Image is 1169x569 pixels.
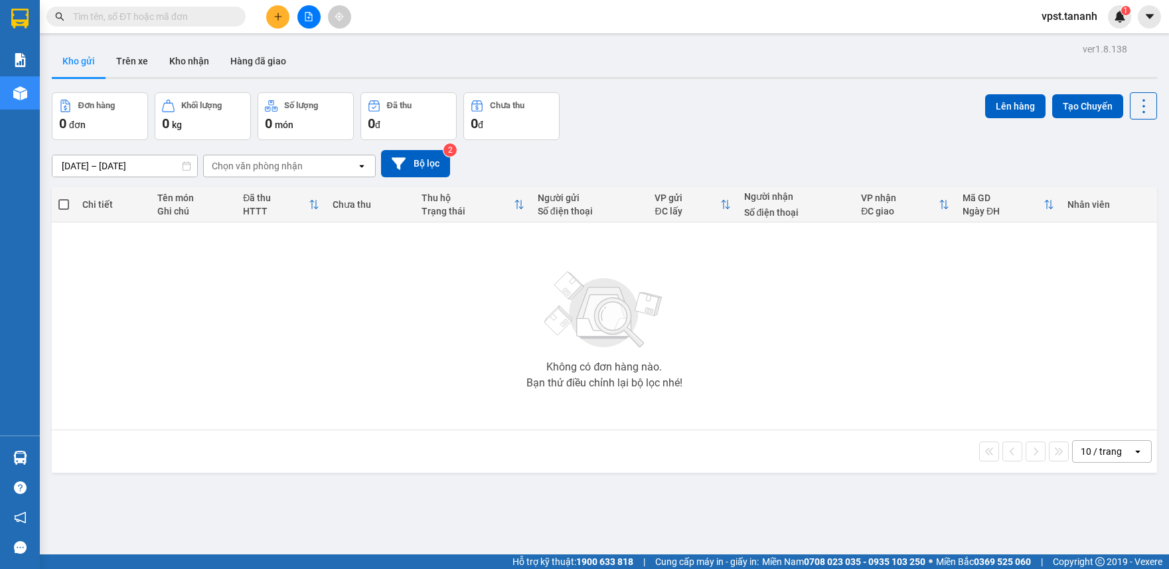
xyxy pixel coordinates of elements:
[526,378,682,388] div: Bạn thử điều chỉnh lại bộ lọc nhé!
[333,199,408,210] div: Chưa thu
[273,12,283,21] span: plus
[328,5,351,29] button: aim
[1138,5,1161,29] button: caret-down
[157,206,230,216] div: Ghi chú
[861,206,939,216] div: ĐC giao
[471,116,478,131] span: 0
[963,206,1044,216] div: Ngày ĐH
[11,9,29,29] img: logo-vxr
[266,5,289,29] button: plus
[1041,554,1043,569] span: |
[59,116,66,131] span: 0
[512,554,633,569] span: Hỗ trợ kỹ thuật:
[936,554,1031,569] span: Miền Bắc
[538,193,642,203] div: Người gửi
[985,94,1046,118] button: Lên hàng
[284,101,318,110] div: Số lượng
[1114,11,1126,23] img: icon-new-feature
[368,116,375,131] span: 0
[375,120,380,130] span: đ
[1081,445,1122,458] div: 10 / trang
[1083,42,1127,56] div: ver 1.8.138
[576,556,633,567] strong: 1900 633 818
[490,101,524,110] div: Chưa thu
[443,143,457,157] sup: 2
[55,12,64,21] span: search
[655,554,759,569] span: Cung cấp máy in - giấy in:
[854,187,956,222] th: Toggle SortBy
[181,101,222,110] div: Khối lượng
[14,541,27,554] span: message
[963,193,1044,203] div: Mã GD
[297,5,321,29] button: file-add
[82,199,144,210] div: Chi tiết
[387,101,412,110] div: Đã thu
[1052,94,1123,118] button: Tạo Chuyến
[478,120,483,130] span: đ
[360,92,457,140] button: Đã thu0đ
[220,45,297,77] button: Hàng đã giao
[1132,446,1143,457] svg: open
[78,101,115,110] div: Đơn hàng
[52,92,148,140] button: Đơn hàng0đơn
[13,451,27,465] img: warehouse-icon
[265,116,272,131] span: 0
[258,92,354,140] button: Số lượng0món
[861,193,939,203] div: VP nhận
[463,92,560,140] button: Chưa thu0đ
[804,556,925,567] strong: 0708 023 035 - 0935 103 250
[172,120,182,130] span: kg
[1121,6,1130,15] sup: 1
[538,264,670,357] img: svg+xml;base64,PHN2ZyBjbGFzcz0ibGlzdC1wbHVnX19zdmciIHhtbG5zPSJodHRwOi8vd3d3LnczLm9yZy8yMDAwL3N2Zy...
[243,193,308,203] div: Đã thu
[381,150,450,177] button: Bộ lọc
[275,120,293,130] span: món
[546,362,662,372] div: Không có đơn hàng nào.
[762,554,925,569] span: Miền Nam
[13,53,27,67] img: solution-icon
[52,155,197,177] input: Select a date range.
[106,45,159,77] button: Trên xe
[744,191,848,202] div: Người nhận
[643,554,645,569] span: |
[52,45,106,77] button: Kho gửi
[155,92,251,140] button: Khối lượng0kg
[1144,11,1156,23] span: caret-down
[236,187,325,222] th: Toggle SortBy
[1123,6,1128,15] span: 1
[14,481,27,494] span: question-circle
[974,556,1031,567] strong: 0369 525 060
[243,206,308,216] div: HTTT
[538,206,642,216] div: Số điện thoại
[13,86,27,100] img: warehouse-icon
[162,116,169,131] span: 0
[212,159,303,173] div: Chọn văn phòng nhận
[69,120,86,130] span: đơn
[356,161,367,171] svg: open
[335,12,344,21] span: aim
[655,193,720,203] div: VP gửi
[304,12,313,21] span: file-add
[648,187,737,222] th: Toggle SortBy
[157,193,230,203] div: Tên món
[655,206,720,216] div: ĐC lấy
[1095,557,1105,566] span: copyright
[422,206,514,216] div: Trạng thái
[422,193,514,203] div: Thu hộ
[415,187,531,222] th: Toggle SortBy
[744,207,848,218] div: Số điện thoại
[929,559,933,564] span: ⚪️
[14,511,27,524] span: notification
[956,187,1061,222] th: Toggle SortBy
[1031,8,1108,25] span: vpst.tananh
[1067,199,1150,210] div: Nhân viên
[73,9,230,24] input: Tìm tên, số ĐT hoặc mã đơn
[159,45,220,77] button: Kho nhận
